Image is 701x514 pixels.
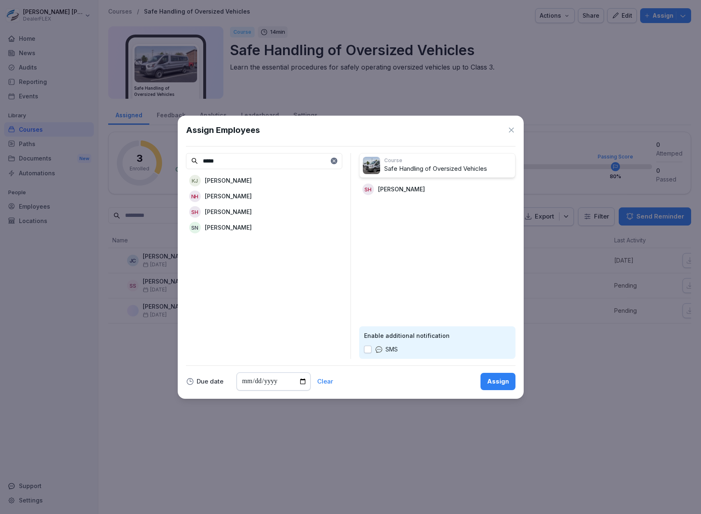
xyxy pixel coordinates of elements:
p: Course [384,157,512,164]
p: [PERSON_NAME] [205,192,252,200]
div: KJ [189,175,201,186]
button: Clear [317,379,333,384]
p: [PERSON_NAME] [205,223,252,232]
p: [PERSON_NAME] [205,176,252,185]
div: SN [189,222,201,233]
p: [PERSON_NAME] [205,207,252,216]
div: SH [362,184,374,195]
p: [PERSON_NAME] [378,185,425,193]
h1: Assign Employees [186,124,260,136]
div: NH [189,191,201,202]
button: Assign [480,373,515,390]
p: Safe Handling of Oversized Vehicles [384,164,512,174]
div: SH [189,206,201,218]
div: Assign [487,377,509,386]
p: SMS [385,345,398,354]
p: Enable additional notification [364,331,511,340]
p: Due date [197,379,223,384]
